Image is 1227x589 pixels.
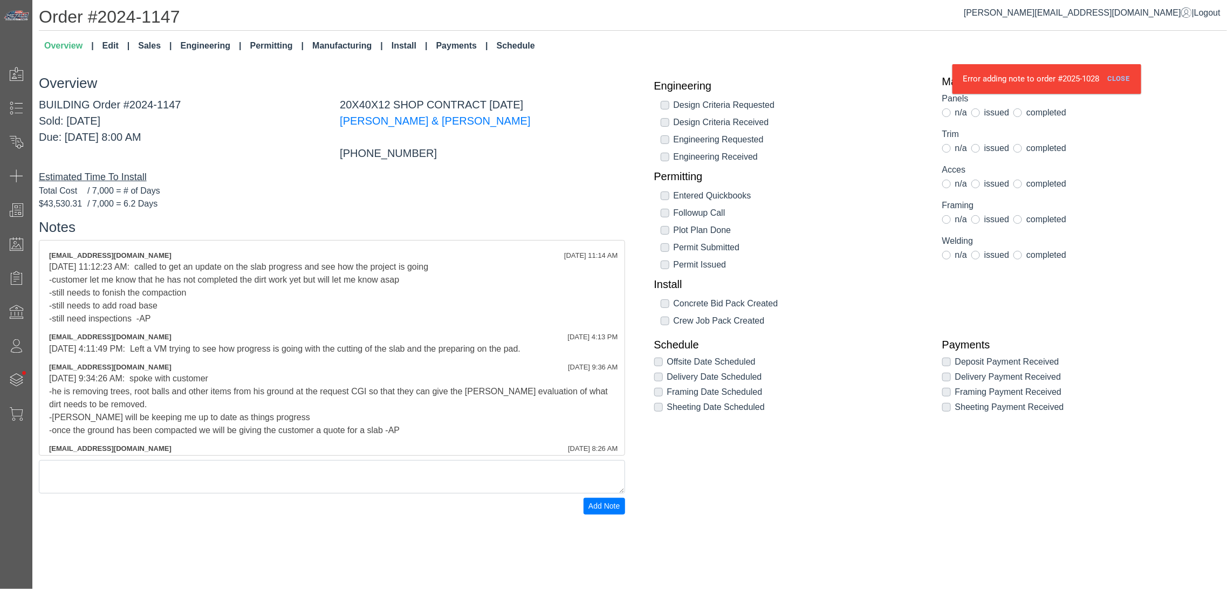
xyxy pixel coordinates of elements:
[39,184,625,197] div: / 7,000 = # of Days
[955,355,1059,368] label: Deposit Payment Received
[10,355,38,391] span: •
[39,75,625,92] h3: Overview
[492,35,539,57] a: Schedule
[568,362,618,373] div: [DATE] 9:36 AM
[654,278,926,291] a: Install
[568,443,618,454] div: [DATE] 8:26 AM
[1103,70,1134,88] a: Close
[98,35,134,57] a: Edit
[1194,8,1221,17] span: Logout
[955,401,1064,414] label: Sheeting Payment Received
[49,363,172,371] span: [EMAIL_ADDRESS][DOMAIN_NAME]
[964,6,1221,19] div: |
[667,401,765,414] label: Sheeting Date Scheduled
[588,502,620,510] span: Add Note
[387,35,432,57] a: Install
[49,454,615,467] div: [DATE] 8:25:25 AM: Left a VM letting customer know that the 3000 psi was the number we do need to...
[568,332,618,343] div: [DATE] 4:13 PM
[564,250,618,261] div: [DATE] 11:14 AM
[31,97,332,161] div: BUILDING Order #2024-1147 Sold: [DATE] Due: [DATE] 8:00 AM
[952,64,1141,94] div: Error adding note to order #2025-1028
[39,6,1227,31] h1: Order #2024-1147
[39,219,625,236] h3: Notes
[942,338,1214,351] a: Payments
[39,197,87,210] span: $43,530.31
[49,333,172,341] span: [EMAIL_ADDRESS][DOMAIN_NAME]
[667,386,763,399] label: Framing Date Scheduled
[654,79,926,92] a: Engineering
[3,10,30,22] img: Metals Direct Inc Logo
[49,343,615,355] div: [DATE] 4:11:49 PM: Left a VM trying to see how progress is going with the cutting of the slab and...
[964,8,1192,17] a: [PERSON_NAME][EMAIL_ADDRESS][DOMAIN_NAME]
[432,35,492,57] a: Payments
[49,251,172,259] span: [EMAIL_ADDRESS][DOMAIN_NAME]
[340,115,530,127] a: [PERSON_NAME] & [PERSON_NAME]
[176,35,246,57] a: Engineering
[134,35,176,57] a: Sales
[40,35,98,57] a: Overview
[49,261,615,325] div: [DATE] 11:12:23 AM: called to get an update on the slab progress and see how the project is going...
[654,170,926,183] a: Permitting
[39,170,625,184] div: Estimated Time To Install
[39,197,625,210] div: / 7,000 = 6.2 Days
[584,498,625,515] button: Add Note
[654,338,926,351] a: Schedule
[942,75,1214,88] a: Manufacturing
[667,371,762,383] label: Delivery Date Scheduled
[955,371,1061,383] label: Delivery Payment Received
[955,386,1061,399] label: Framing Payment Received
[49,372,615,437] div: [DATE] 9:34:26 AM: spoke with customer -he is removing trees, root balls and other items from his...
[308,35,387,57] a: Manufacturing
[667,355,756,368] label: Offsite Date Scheduled
[246,35,309,57] a: Permitting
[332,97,633,161] div: 20X40X12 SHOP CONTRACT [DATE] [PHONE_NUMBER]
[49,444,172,453] span: [EMAIL_ADDRESS][DOMAIN_NAME]
[39,184,87,197] span: Total Cost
